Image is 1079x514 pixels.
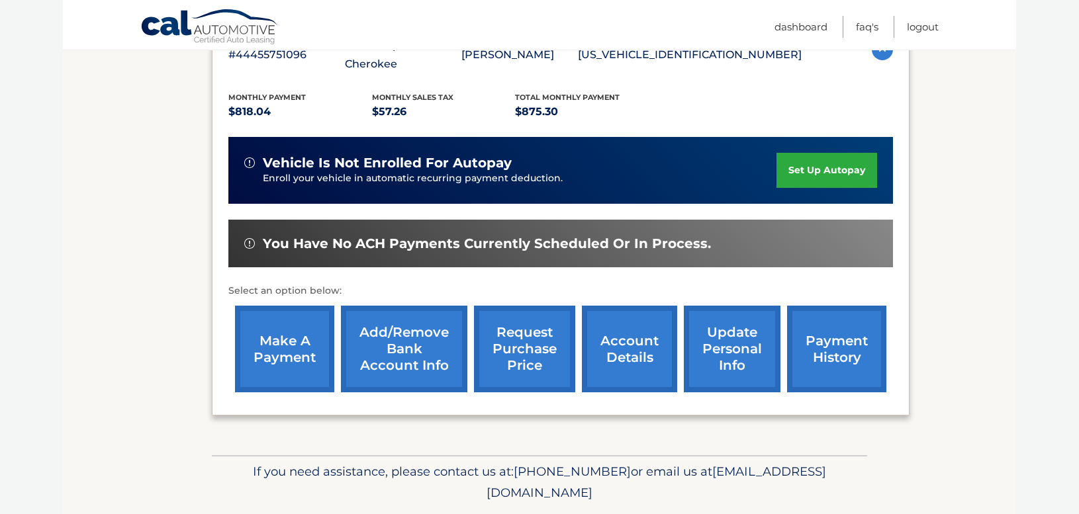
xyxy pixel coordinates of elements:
a: Dashboard [774,16,827,38]
p: [PERSON_NAME] [461,46,578,64]
span: vehicle is not enrolled for autopay [263,155,512,171]
a: payment history [787,306,886,392]
p: $818.04 [228,103,372,121]
span: Total Monthly Payment [515,93,620,102]
p: [US_VEHICLE_IDENTIFICATION_NUMBER] [578,46,802,64]
p: $875.30 [515,103,659,121]
span: You have no ACH payments currently scheduled or in process. [263,236,711,252]
p: If you need assistance, please contact us at: or email us at [220,461,859,503]
p: Select an option below: [228,283,893,299]
a: Add/Remove bank account info [341,306,467,392]
a: FAQ's [856,16,878,38]
img: alert-white.svg [244,238,255,249]
a: Logout [907,16,939,38]
p: 2024 Jeep Grand Cherokee [345,36,461,73]
a: make a payment [235,306,334,392]
a: Cal Automotive [140,9,279,47]
p: $57.26 [372,103,516,121]
span: Monthly sales Tax [372,93,453,102]
a: account details [582,306,677,392]
span: [EMAIL_ADDRESS][DOMAIN_NAME] [487,464,826,500]
p: Enroll your vehicle in automatic recurring payment deduction. [263,171,776,186]
a: update personal info [684,306,780,392]
a: set up autopay [776,153,877,188]
span: Monthly Payment [228,93,306,102]
span: [PHONE_NUMBER] [514,464,631,479]
a: request purchase price [474,306,575,392]
p: #44455751096 [228,46,345,64]
img: alert-white.svg [244,157,255,168]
